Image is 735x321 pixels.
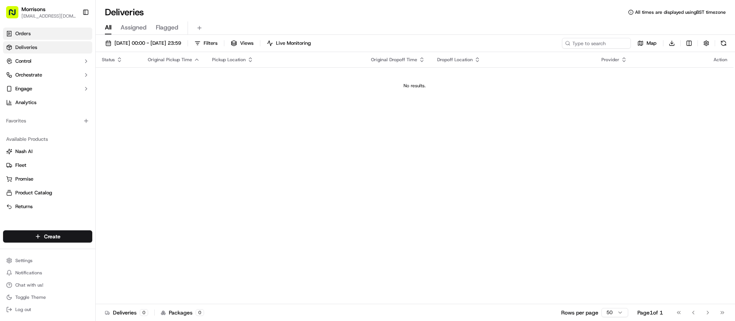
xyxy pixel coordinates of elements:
a: 💻API Documentation [62,108,126,122]
button: Orchestrate [3,69,92,81]
a: Product Catalog [6,189,89,196]
p: Rows per page [561,309,598,316]
span: Pickup Location [212,57,246,63]
span: Chat with us! [15,282,43,288]
button: Chat with us! [3,280,92,290]
div: Available Products [3,133,92,145]
div: Packages [161,309,204,316]
span: Orders [15,30,31,37]
span: Settings [15,257,33,264]
button: Nash AI [3,145,92,158]
span: Flagged [156,23,178,32]
button: Promise [3,173,92,185]
span: API Documentation [72,111,123,119]
span: Product Catalog [15,189,52,196]
a: 📗Knowledge Base [5,108,62,122]
span: Nash AI [15,148,33,155]
span: Original Dropoff Time [371,57,417,63]
button: Start new chat [130,75,139,85]
img: Nash [8,8,23,23]
a: Orders [3,28,92,40]
span: Returns [15,203,33,210]
button: Returns [3,200,92,213]
span: All times are displayed using BST timezone [635,9,726,15]
div: Action [714,57,727,63]
div: 0 [196,309,204,316]
span: Pylon [76,130,93,135]
div: Page 1 of 1 [637,309,663,316]
span: Views [240,40,253,47]
button: Toggle Theme [3,292,92,303]
button: Views [227,38,257,49]
a: Promise [6,176,89,182]
span: Control [15,58,31,65]
button: Morrisons[EMAIL_ADDRESS][DOMAIN_NAME] [3,3,79,21]
button: Create [3,230,92,243]
div: 0 [140,309,148,316]
span: Knowledge Base [15,111,59,119]
div: 💻 [65,112,71,118]
p: Welcome 👋 [8,31,139,43]
button: Notifications [3,267,92,278]
span: All [105,23,111,32]
span: Notifications [15,270,42,276]
a: Analytics [3,96,92,109]
button: [DATE] 00:00 - [DATE] 23:59 [102,38,185,49]
a: Fleet [6,162,89,169]
img: 1736555255976-a54dd68f-1ca7-489b-9aae-adbdc363a1c4 [8,73,21,87]
button: Map [634,38,660,49]
a: Deliveries [3,41,92,54]
div: No results. [99,83,730,89]
button: Fleet [3,159,92,171]
div: 📗 [8,112,14,118]
span: Status [102,57,115,63]
span: Log out [15,306,31,313]
span: [DATE] 00:00 - [DATE] 23:59 [114,40,181,47]
span: Promise [15,176,33,182]
span: Orchestrate [15,72,42,78]
button: Product Catalog [3,187,92,199]
button: Log out [3,304,92,315]
span: Dropoff Location [437,57,473,63]
button: Control [3,55,92,67]
span: Map [647,40,657,47]
h1: Deliveries [105,6,144,18]
span: Deliveries [15,44,37,51]
span: Create [44,233,60,240]
div: Deliveries [105,309,148,316]
div: Favorites [3,115,92,127]
a: Returns [6,203,89,210]
span: Original Pickup Time [148,57,192,63]
button: Engage [3,83,92,95]
button: Settings [3,255,92,266]
span: Provider [601,57,619,63]
span: Analytics [15,99,36,106]
button: Morrisons [21,5,46,13]
div: Start new chat [26,73,126,81]
input: Type to search [562,38,631,49]
div: We're available if you need us! [26,81,97,87]
span: Engage [15,85,32,92]
a: Nash AI [6,148,89,155]
a: Powered byPylon [54,129,93,135]
button: [EMAIL_ADDRESS][DOMAIN_NAME] [21,13,76,19]
span: Toggle Theme [15,294,46,300]
span: Fleet [15,162,26,169]
span: Live Monitoring [276,40,311,47]
button: Filters [191,38,221,49]
button: Live Monitoring [263,38,314,49]
input: Got a question? Start typing here... [20,49,138,57]
span: Filters [204,40,217,47]
button: Refresh [718,38,729,49]
span: Assigned [121,23,147,32]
